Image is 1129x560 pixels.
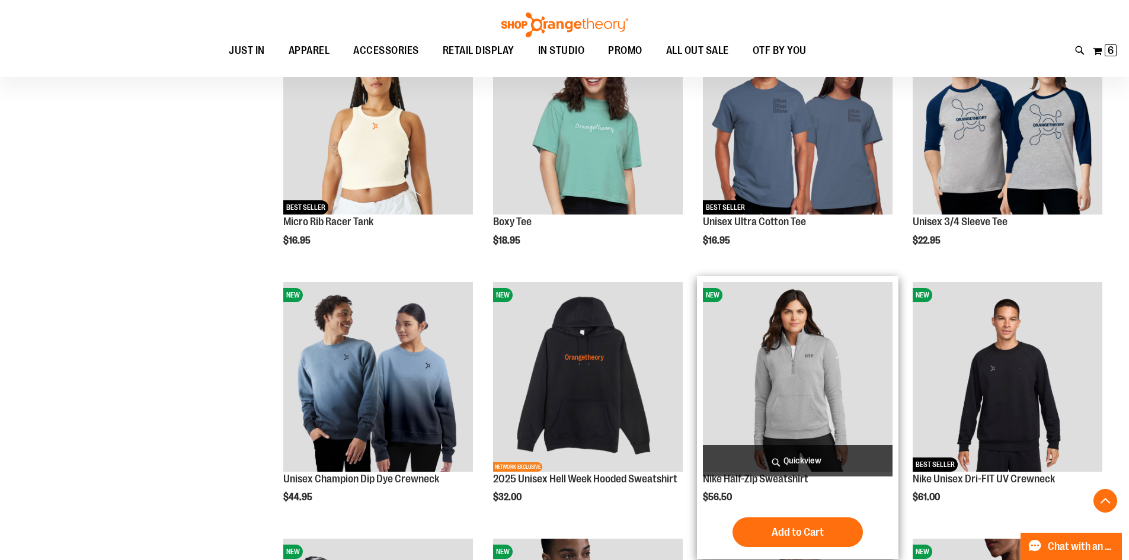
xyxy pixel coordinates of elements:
[493,25,683,216] a: Boxy TeeNEW
[283,25,473,215] img: Micro Rib Racer Tank
[913,545,932,559] span: NEW
[289,37,330,64] span: APPAREL
[1021,533,1122,560] button: Chat with an Expert
[703,235,732,246] span: $16.95
[913,282,1102,473] a: Nike Unisex Dri-FIT UV CrewneckNEWBEST SELLER
[1093,489,1117,513] button: Back To Top
[703,282,893,472] img: Nike Half-Zip Sweatshirt
[283,282,473,473] a: Unisex Champion Dip Dye CrewneckNEW
[913,288,932,302] span: NEW
[229,37,265,64] span: JUST IN
[283,235,312,246] span: $16.95
[703,288,722,302] span: NEW
[493,462,542,472] span: NETWORK EXCLUSIVE
[283,200,328,215] span: BEST SELLER
[666,37,729,64] span: ALL OUT SALE
[283,545,303,559] span: NEW
[487,19,689,276] div: product
[283,473,439,485] a: Unisex Champion Dip Dye Crewneck
[493,282,683,472] img: 2025 Hell Week Hooded Sweatshirt
[487,276,689,533] div: product
[283,282,473,472] img: Unisex Champion Dip Dye Crewneck
[493,282,683,473] a: 2025 Hell Week Hooded SweatshirtNEWNETWORK EXCLUSIVE
[493,473,677,485] a: 2025 Unisex Hell Week Hooded Sweatshirt
[753,37,807,64] span: OTF BY YOU
[703,282,893,473] a: Nike Half-Zip SweatshirtNEW
[913,25,1102,215] img: Unisex 3/4 Sleeve Tee
[697,276,898,559] div: product
[283,288,303,302] span: NEW
[493,216,532,228] a: Boxy Tee
[283,216,373,228] a: Micro Rib Racer Tank
[703,445,893,476] a: Quickview
[493,25,683,215] img: Boxy Tee
[703,492,734,503] span: $56.50
[443,37,514,64] span: RETAIL DISPLAY
[493,235,522,246] span: $18.95
[1108,44,1114,56] span: 6
[703,216,806,228] a: Unisex Ultra Cotton Tee
[907,276,1108,533] div: product
[608,37,642,64] span: PROMO
[538,37,585,64] span: IN STUDIO
[733,517,863,547] button: Add to Cart
[913,216,1008,228] a: Unisex 3/4 Sleeve Tee
[697,19,898,276] div: product
[772,526,824,539] span: Add to Cart
[913,492,942,503] span: $61.00
[493,545,513,559] span: NEW
[703,25,893,215] img: Unisex Ultra Cotton Tee
[913,25,1102,216] a: Unisex 3/4 Sleeve TeeNEW
[913,235,942,246] span: $22.95
[277,19,479,276] div: product
[353,37,419,64] span: ACCESSORIES
[913,473,1055,485] a: Nike Unisex Dri-FIT UV Crewneck
[913,282,1102,472] img: Nike Unisex Dri-FIT UV Crewneck
[283,25,473,216] a: Micro Rib Racer TankNEWBEST SELLER
[703,200,748,215] span: BEST SELLER
[1048,541,1115,552] span: Chat with an Expert
[283,492,314,503] span: $44.95
[703,25,893,216] a: Unisex Ultra Cotton TeeNEWBEST SELLER
[913,457,958,472] span: BEST SELLER
[493,288,513,302] span: NEW
[493,492,523,503] span: $32.00
[703,473,808,485] a: Nike Half-Zip Sweatshirt
[907,19,1108,276] div: product
[500,12,630,37] img: Shop Orangetheory
[277,276,479,533] div: product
